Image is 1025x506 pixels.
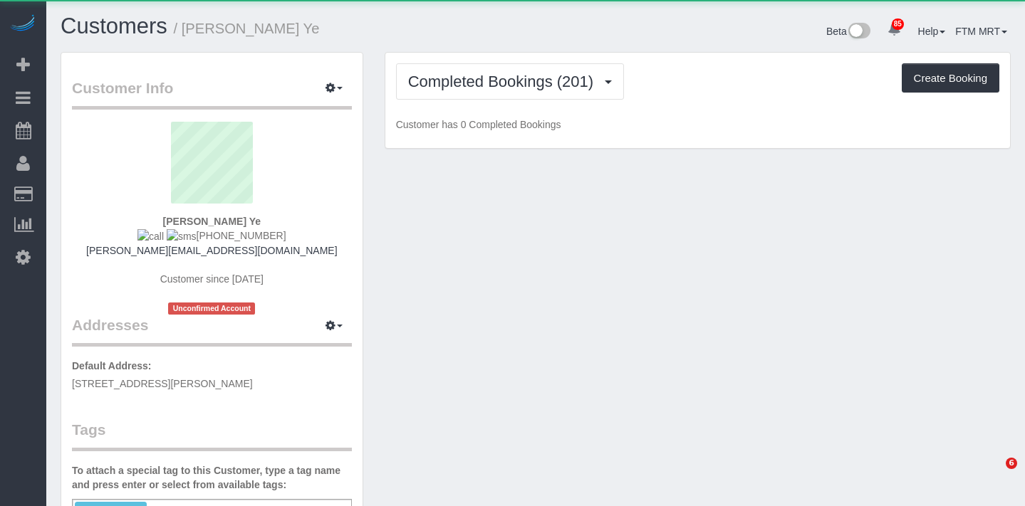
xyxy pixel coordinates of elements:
a: FTM MRT [955,26,1007,37]
span: 85 [892,19,904,30]
a: 85 [880,14,908,46]
p: Customer has 0 Completed Bookings [396,117,999,132]
legend: Tags [72,419,352,451]
span: Unconfirmed Account [168,302,255,315]
label: To attach a special tag to this Customer, type a tag name and press enter or select from availabl... [72,463,352,492]
span: [PHONE_NUMBER] [137,230,286,241]
label: Default Address: [72,359,152,373]
button: Completed Bookings (201) [396,63,625,100]
span: 6 [1006,458,1017,469]
span: [STREET_ADDRESS][PERSON_NAME] [72,378,253,389]
img: New interface [847,23,870,41]
a: Beta [826,26,870,37]
legend: Customer Info [72,78,352,110]
img: sms [167,229,197,243]
strong: [PERSON_NAME] Ye [163,216,261,227]
span: Completed Bookings (201) [408,73,600,90]
a: Customers [61,14,167,38]
span: Customer since [DATE] [160,273,264,285]
iframe: Intercom live chat [977,458,1011,492]
small: / [PERSON_NAME] Ye [174,21,320,36]
a: [PERSON_NAME][EMAIL_ADDRESS][DOMAIN_NAME] [86,245,337,256]
button: Create Booking [902,63,999,93]
img: call [137,229,164,243]
a: Help [918,26,946,37]
img: Automaid Logo [9,14,37,34]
